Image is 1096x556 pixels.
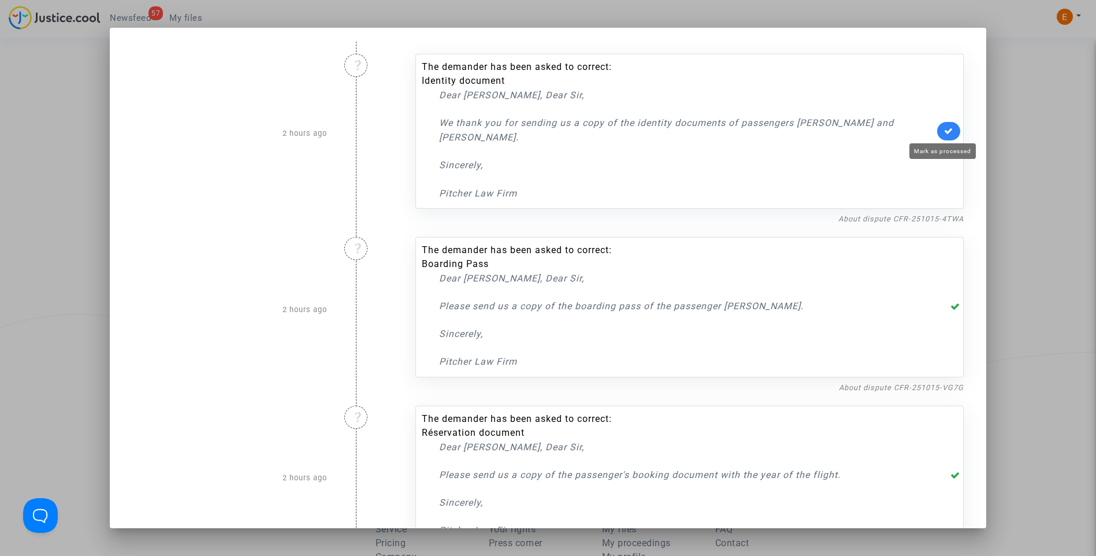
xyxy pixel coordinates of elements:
i: ❔ [352,60,364,69]
p: Dear [PERSON_NAME], Dear Sir, [439,88,935,102]
li: Réservation document [422,426,935,440]
p: Sincerely, [439,158,935,172]
iframe: Help Scout Beacon - Open [23,498,58,533]
div: The demander has been asked [422,243,935,369]
li: Identity document [422,74,935,88]
p: Pitcher Law Firm [439,354,935,369]
a: About dispute CFR-251015-VG7G [839,383,964,392]
p: Dear [PERSON_NAME], Dear Sir, [439,440,935,454]
span: to correct: [565,413,612,424]
p: Pitcher Law Firm [439,186,935,201]
i: ❔ [352,243,364,253]
div: 2 hours ago [124,42,336,225]
span: to correct: [565,244,612,255]
p: We thank you for sending us a copy of the identity documents of passengers [PERSON_NAME] and [PER... [439,116,935,144]
i: ❔ [352,412,364,421]
div: The demander has been asked [422,412,935,538]
span: to correct: [565,61,612,72]
div: The demander has been asked [422,60,935,201]
p: Please send us a copy of the passenger's booking document with the year of the flight. [439,468,935,482]
p: Dear [PERSON_NAME], Dear Sir, [439,271,935,286]
li: Boarding Pass [422,257,935,271]
p: Sincerely, [439,327,935,341]
p: Please send us a copy of the boarding pass of the passenger [PERSON_NAME]. [439,299,935,313]
a: About dispute CFR-251015-4TWA [838,214,964,223]
div: 2 hours ago [124,225,336,394]
p: Sincerely, [439,495,935,510]
p: Pitcher Law Firm [439,523,935,538]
